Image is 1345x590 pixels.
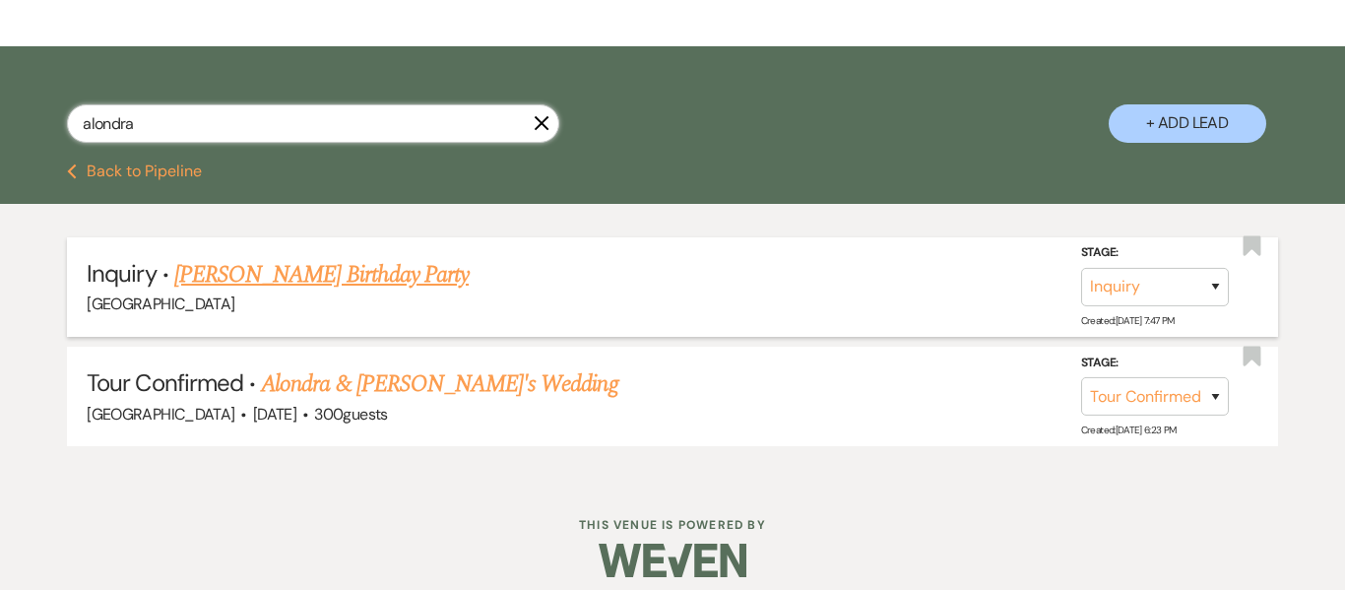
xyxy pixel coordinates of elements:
[1081,242,1229,264] label: Stage:
[253,404,296,425] span: [DATE]
[174,257,469,293] a: [PERSON_NAME] Birthday Party
[87,258,156,289] span: Inquiry
[87,404,234,425] span: [GEOGRAPHIC_DATA]
[67,104,559,143] input: Search by name, event date, email address or phone number
[87,294,234,314] span: [GEOGRAPHIC_DATA]
[261,366,617,402] a: Alondra & [PERSON_NAME]'s Wedding
[87,367,243,398] span: Tour Confirmed
[1109,104,1266,143] button: + Add Lead
[1081,352,1229,373] label: Stage:
[1081,314,1175,327] span: Created: [DATE] 7:47 PM
[67,164,202,179] button: Back to Pipeline
[314,404,387,425] span: 300 guests
[1081,424,1177,436] span: Created: [DATE] 6:23 PM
